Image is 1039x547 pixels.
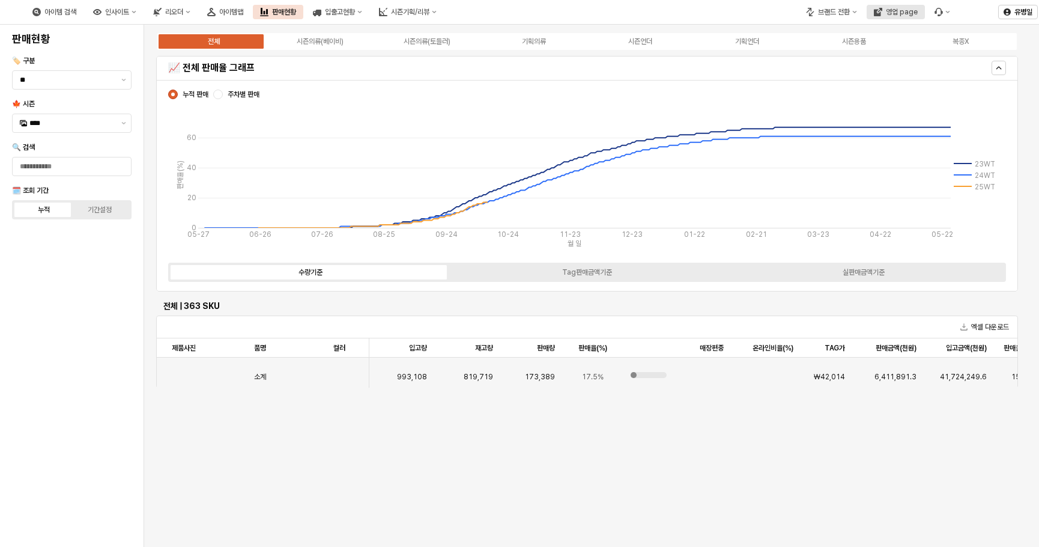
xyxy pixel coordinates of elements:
[391,8,429,16] div: 시즌기획/리뷰
[72,204,128,215] label: 기간설정
[956,320,1014,334] button: 엑셀 다운로드
[219,8,243,16] div: 아이템맵
[587,36,694,47] label: 시즌언더
[372,5,444,19] button: 시즌기획/리뷰
[562,268,612,277] div: Tag판매금액기준
[298,268,323,277] div: 수량기준
[694,36,801,47] label: 기획언더
[272,8,296,16] div: 판매현황
[582,372,604,382] span: 17.5%
[163,301,1011,311] h6: 전체 | 363 SKU
[325,8,355,16] div: 입출고현황
[464,372,493,382] span: 819,719
[953,37,969,46] div: 복종X
[725,267,1002,278] label: 실판매금액기준
[927,5,957,19] div: 버그 제보 및 기능 개선 요청
[16,204,72,215] label: 누적
[825,343,845,353] span: TAG가
[842,37,866,46] div: 시즌용품
[1014,7,1032,17] p: 유병일
[886,8,918,16] div: 영업 page
[946,343,987,353] span: 입고금액(천원)
[117,71,131,89] button: 제안 사항 표시
[818,8,850,16] div: 브랜드 전환
[38,206,50,214] div: 누적
[475,343,493,353] span: 재고량
[753,343,793,353] span: 온라인비율(%)
[160,36,267,47] label: 전체
[333,343,345,353] span: 컬러
[537,343,555,353] span: 판매량
[146,5,198,19] button: 리오더
[12,186,49,195] span: 🗓️ 조회 기간
[867,5,925,19] button: 영업 page
[522,37,546,46] div: 기획의류
[404,37,450,46] div: 시즌의류(토들러)
[172,267,449,278] label: 수량기준
[200,5,250,19] button: 아이템맵
[940,372,987,382] span: 41,724,249.6
[105,8,129,16] div: 인사이트
[165,8,183,16] div: 리오더
[12,33,132,45] h4: 판매현황
[12,57,35,65] span: 🏷️ 구분
[801,36,907,47] label: 시즌용품
[228,90,259,99] span: 주차별 판매
[254,343,266,353] span: 품명
[992,61,1006,75] button: Hide
[297,37,344,46] div: 시즌의류(베이비)
[628,37,652,46] div: 시즌언더
[480,36,587,47] label: 기획의류
[735,37,759,46] div: 기획언더
[799,5,864,19] button: 브랜드 전환
[814,372,845,382] span: ₩42,014
[254,372,266,382] span: 소계
[253,5,303,19] button: 판매현황
[144,25,1039,547] main: App Frame
[12,100,35,108] span: 🍁 시즌
[168,62,794,74] h5: 📈 전체 판매율 그래프
[578,343,607,353] span: 판매율(%)
[874,372,916,382] span: 6,411,891.3
[183,90,208,99] span: 누적 판매
[172,343,196,353] span: 제품사진
[525,372,555,382] span: 173,389
[88,206,112,214] div: 기간설정
[86,5,144,19] button: 인사이트
[449,267,725,278] label: Tag판매금액기준
[306,5,369,19] button: 입출고현황
[876,343,916,353] span: 판매금액(천원)
[374,36,480,47] label: 시즌의류(토들러)
[267,36,374,47] label: 시즌의류(베이비)
[397,372,427,382] span: 993,108
[208,37,220,46] div: 전체
[12,143,35,151] span: 🔍 검색
[44,8,76,16] div: 아이템 검색
[409,343,427,353] span: 입고량
[700,343,724,353] span: 매장편중
[907,36,1014,47] label: 복종X
[117,114,131,132] button: 제안 사항 표시
[25,5,83,19] button: 아이템 검색
[998,5,1038,19] button: 유병일
[1011,372,1033,382] span: 15.4%
[843,268,885,277] div: 실판매금액기준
